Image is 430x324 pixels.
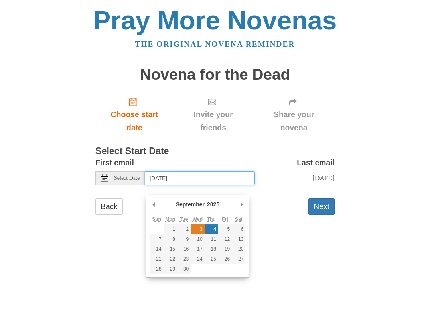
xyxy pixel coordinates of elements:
label: Last email [297,156,335,169]
abbr: Thursday [207,216,216,222]
button: 11 [205,234,218,244]
h3: Select Start Date [95,146,335,157]
span: Choose start date [103,108,166,134]
button: Next Month [237,198,245,210]
button: 10 [191,234,204,244]
label: First email [95,156,134,169]
span: [DATE] [312,174,335,182]
button: 7 [150,234,163,244]
button: 9 [177,234,191,244]
button: 3 [191,224,204,234]
button: 29 [164,264,177,274]
button: 26 [218,254,232,264]
h1: Novena for the Dead [95,66,335,83]
button: 14 [150,244,163,254]
div: Click "Next" to confirm your start date first. [174,91,253,138]
div: Click "Next" to confirm your start date first. [253,91,335,138]
button: 17 [191,244,204,254]
button: 8 [164,234,177,244]
button: 23 [177,254,191,264]
button: 22 [164,254,177,264]
div: 2025 [206,198,221,210]
button: 15 [164,244,177,254]
div: September [175,198,206,210]
button: Previous Month [150,198,158,210]
input: Use the arrow keys to pick a date [145,171,255,185]
button: 12 [218,234,232,244]
button: 4 [205,224,218,234]
button: 28 [150,264,163,274]
button: 30 [177,264,191,274]
abbr: Saturday [235,216,243,222]
button: 13 [232,234,245,244]
button: 21 [150,254,163,264]
span: Share your novena [261,108,327,134]
button: 6 [232,224,245,234]
a: Choose start date [95,91,174,138]
button: 20 [232,244,245,254]
button: 2 [177,224,191,234]
button: 25 [205,254,218,264]
button: 27 [232,254,245,264]
span: Invite your friends [181,108,245,134]
abbr: Wednesday [193,216,203,222]
a: The original novena reminder [135,40,295,48]
button: 1 [164,224,177,234]
abbr: Monday [166,216,176,222]
abbr: Friday [222,216,228,222]
a: Back [95,198,123,215]
button: 18 [205,244,218,254]
button: 5 [218,224,232,234]
abbr: Sunday [152,216,161,222]
button: 24 [191,254,204,264]
abbr: Tuesday [180,216,188,222]
button: Next [308,198,335,215]
button: 16 [177,244,191,254]
a: Pray More Novenas [93,6,337,35]
button: 19 [218,244,232,254]
span: Select Date [114,175,140,181]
